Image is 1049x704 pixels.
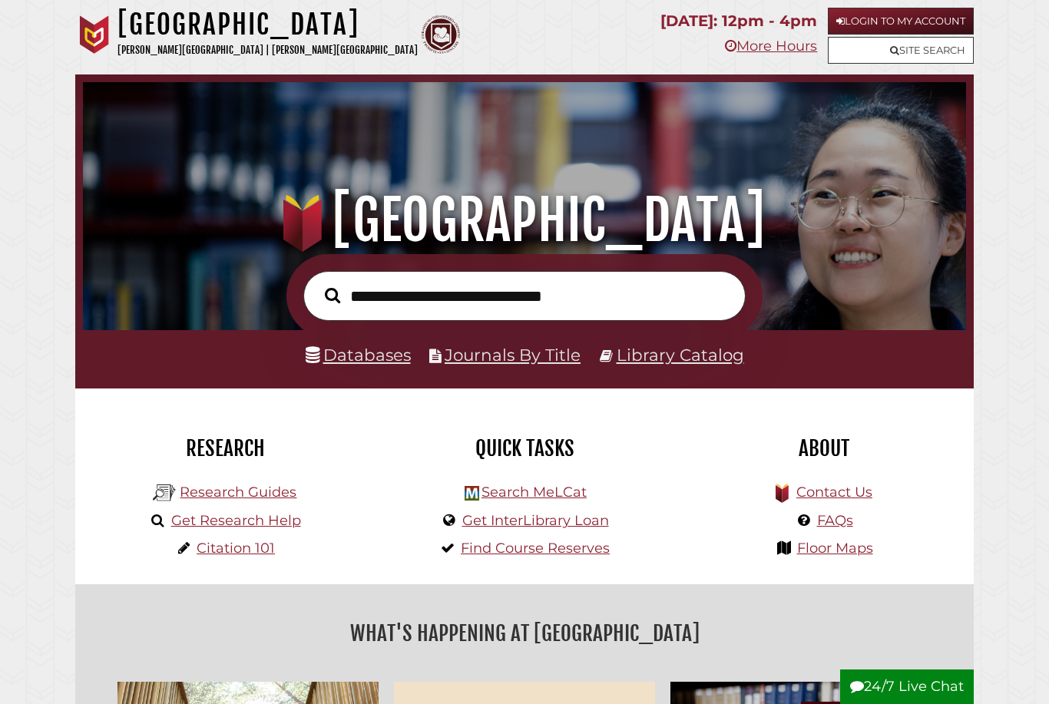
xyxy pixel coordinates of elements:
img: Calvin Theological Seminary [422,15,460,54]
h2: What's Happening at [GEOGRAPHIC_DATA] [87,616,962,651]
a: Databases [306,345,411,365]
a: Library Catalog [617,345,744,365]
a: Floor Maps [797,540,873,557]
a: Get Research Help [171,512,301,529]
a: Search MeLCat [481,484,587,501]
h2: Research [87,435,363,461]
a: Find Course Reserves [461,540,610,557]
h2: About [686,435,962,461]
img: Calvin University [75,15,114,54]
a: Citation 101 [197,540,275,557]
i: Search [325,287,340,304]
a: Get InterLibrary Loan [462,512,609,529]
a: FAQs [817,512,853,529]
img: Hekman Library Logo [153,481,176,504]
h2: Quick Tasks [386,435,663,461]
h1: [GEOGRAPHIC_DATA] [98,187,950,254]
a: More Hours [725,38,817,55]
p: [DATE]: 12pm - 4pm [660,8,817,35]
button: Search [317,283,348,307]
a: Site Search [828,37,974,64]
a: Research Guides [180,484,296,501]
img: Hekman Library Logo [465,486,479,501]
p: [PERSON_NAME][GEOGRAPHIC_DATA] | [PERSON_NAME][GEOGRAPHIC_DATA] [117,41,418,59]
a: Contact Us [796,484,872,501]
h1: [GEOGRAPHIC_DATA] [117,8,418,41]
a: Journals By Title [445,345,581,365]
a: Login to My Account [828,8,974,35]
